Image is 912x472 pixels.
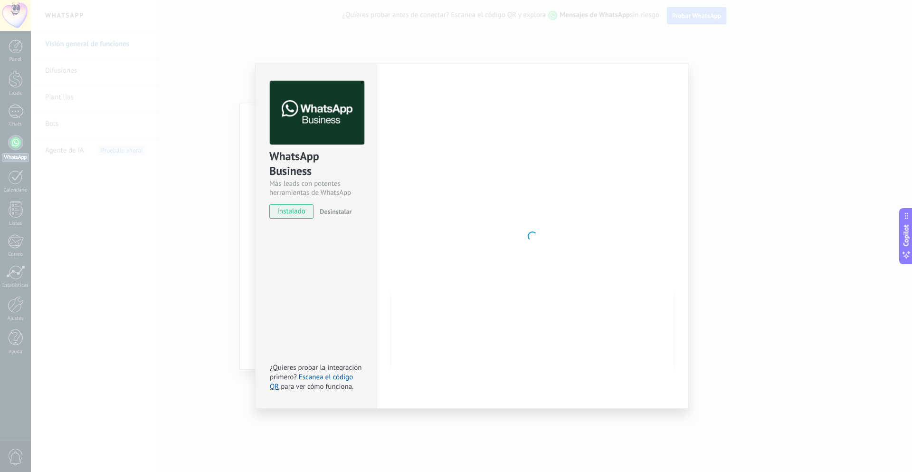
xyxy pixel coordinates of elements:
[320,207,351,216] span: Desinstalar
[281,382,353,391] span: para ver cómo funciona.
[316,204,351,219] button: Desinstalar
[270,204,313,219] span: instalado
[269,149,363,179] div: WhatsApp Business
[269,179,363,197] div: Más leads con potentes herramientas de WhatsApp
[270,81,364,145] img: logo_main.png
[270,373,353,391] a: Escanea el código QR
[902,224,911,246] span: Copilot
[270,363,362,382] span: ¿Quieres probar la integración primero?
